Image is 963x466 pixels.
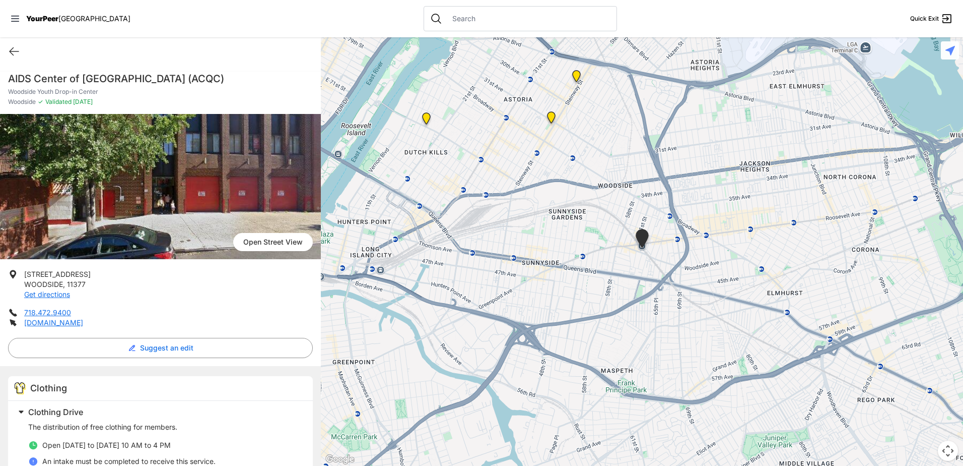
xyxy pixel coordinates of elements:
span: [DATE] [72,98,93,105]
span: YourPeer [26,14,58,23]
a: Open this area in Google Maps (opens a new window) [323,453,357,466]
span: Open [DATE] to [DATE] 10 AM to 4 PM [42,441,171,449]
span: Clothing Drive [28,407,83,417]
span: Woodside [8,98,36,106]
a: Get directions [24,290,70,299]
div: Woodside Youth Drop-in Center [634,229,651,252]
span: Suggest an edit [140,343,193,353]
span: , [63,280,65,288]
img: Google [323,453,357,466]
input: Search [446,14,610,24]
button: Suggest an edit [8,338,313,358]
a: [DOMAIN_NAME] [24,318,83,327]
p: Woodside Youth Drop-in Center [8,88,313,96]
div: Fancy Thrift Shop [420,112,433,129]
span: Validated [45,98,72,105]
span: [GEOGRAPHIC_DATA] [58,14,130,23]
span: WOODSIDE [24,280,63,288]
a: YourPeer[GEOGRAPHIC_DATA] [26,16,130,22]
span: [STREET_ADDRESS] [24,270,91,278]
span: ✓ [38,98,43,106]
button: Map camera controls [938,441,958,461]
a: 718.472.9400 [24,308,71,317]
span: Open Street View [233,233,313,251]
a: Quick Exit [910,13,953,25]
span: 11377 [67,280,86,288]
span: Quick Exit [910,15,939,23]
h1: AIDS Center of [GEOGRAPHIC_DATA] (ACQC) [8,72,313,86]
p: The distribution of free clothing for members. [28,422,301,432]
span: Clothing [30,383,67,393]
